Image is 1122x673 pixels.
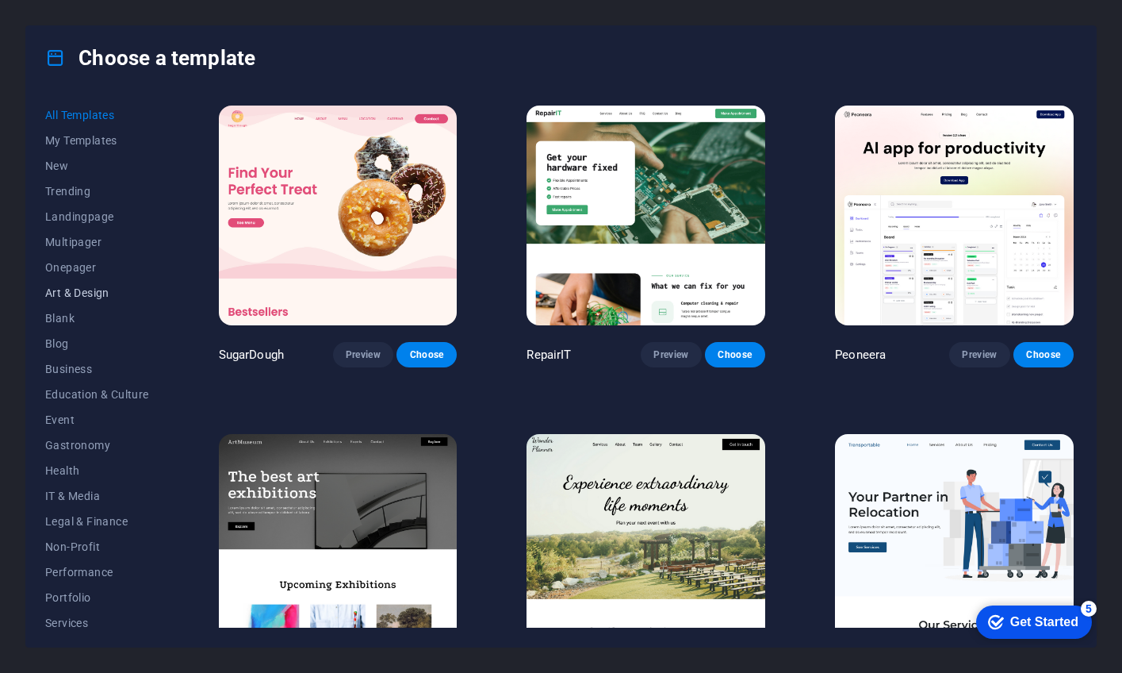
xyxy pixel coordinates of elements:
button: Choose [705,342,765,367]
span: Preview [653,348,688,361]
button: Choose [396,342,457,367]
img: SugarDough [219,106,458,325]
span: Blank [45,312,149,325]
button: Health [45,458,149,483]
span: Performance [45,566,149,579]
p: RepairIT [527,347,571,363]
button: Non-Profit [45,534,149,560]
button: Business [45,356,149,382]
span: Choose [409,348,444,361]
div: Get Started 5 items remaining, 0% complete [13,8,128,41]
p: Peoneera [835,347,886,363]
span: New [45,160,149,172]
div: Get Started [47,17,115,32]
button: Preview [641,342,701,367]
span: Portfolio [45,591,149,604]
span: Preview [346,348,381,361]
span: Art & Design [45,287,149,299]
span: Choose [718,348,752,361]
button: Onepager [45,255,149,280]
span: Blog [45,337,149,350]
button: IT & Media [45,483,149,509]
span: All Templates [45,109,149,121]
button: Event [45,407,149,433]
button: Trending [45,179,149,204]
span: Legal & Finance [45,515,149,528]
span: Business [45,363,149,375]
button: Art & Design [45,280,149,306]
button: Gastronomy [45,433,149,458]
img: Transportable [835,434,1074,654]
button: My Templates [45,128,149,153]
button: Legal & Finance [45,509,149,534]
button: Preview [949,342,1009,367]
span: Onepager [45,261,149,274]
button: Performance [45,560,149,585]
span: Event [45,413,149,426]
img: Peoneera [835,106,1074,325]
span: Choose [1026,348,1061,361]
button: Portfolio [45,585,149,610]
p: SugarDough [219,347,284,363]
button: Blank [45,306,149,331]
img: Wonder Planner [527,434,765,654]
img: Art Museum [219,434,458,654]
span: Preview [962,348,997,361]
span: Education & Culture [45,388,149,401]
button: Preview [333,342,393,367]
button: Education & Culture [45,382,149,407]
button: Blog [45,331,149,356]
span: Services [45,617,149,629]
button: Services [45,610,149,636]
div: 5 [117,3,133,19]
button: New [45,153,149,179]
button: Landingpage [45,204,149,229]
span: Trending [45,185,149,198]
img: RepairIT [527,106,765,325]
h4: Choose a template [45,45,255,71]
span: Multipager [45,236,149,248]
button: Multipager [45,229,149,255]
span: Health [45,464,149,477]
span: IT & Media [45,490,149,502]
span: My Templates [45,134,149,147]
button: All Templates [45,102,149,128]
span: Non-Profit [45,540,149,553]
span: Gastronomy [45,439,149,452]
span: Landingpage [45,210,149,223]
button: Choose [1013,342,1074,367]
